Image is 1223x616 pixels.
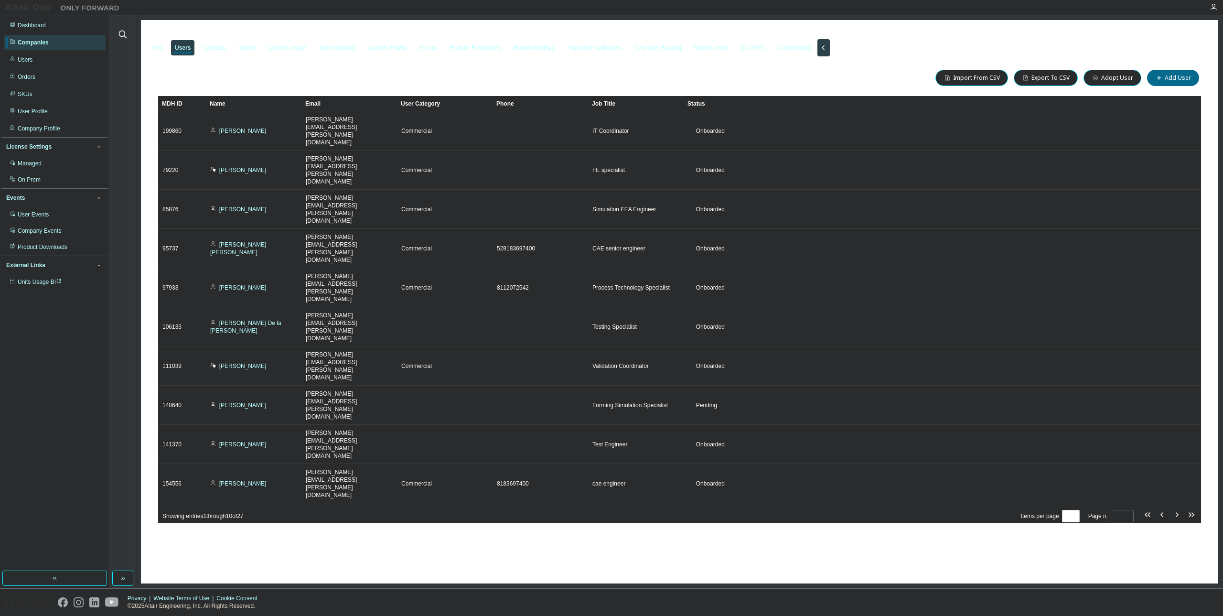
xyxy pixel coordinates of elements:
a: [PERSON_NAME] [219,284,267,291]
span: Onboarded [696,363,725,369]
span: Page n. [1088,510,1134,522]
div: Phone [496,96,584,111]
span: Users (27) [158,73,204,84]
div: Orders [18,73,35,81]
div: Job Title [592,96,680,111]
span: Units Usage BI [18,279,62,285]
button: 10 [1064,512,1077,520]
span: 111039 [162,362,182,370]
img: facebook.svg [58,597,68,607]
span: [PERSON_NAME][EMAIL_ADDRESS][PERSON_NAME][DOMAIN_NAME] [306,194,393,225]
span: [PERSON_NAME][EMAIL_ADDRESS][PERSON_NAME][DOMAIN_NAME] [306,351,393,381]
div: Info [153,44,162,52]
div: Status [687,96,1144,111]
span: Onboarded [696,480,725,487]
div: Privacy [128,594,153,602]
div: On Prem [741,44,764,52]
span: Process Technology Specialist [592,284,670,292]
button: Import From CSV [935,70,1008,86]
span: [PERSON_NAME][EMAIL_ADDRESS][PERSON_NAME][DOMAIN_NAME] [306,429,393,460]
span: 106133 [162,323,182,331]
div: MDH ID [162,96,202,111]
div: Orders [238,44,256,52]
div: Name [210,96,298,111]
span: Commercial [401,127,432,135]
span: 141370 [162,441,182,448]
div: Users [175,44,191,52]
div: Website Terms of Use [153,594,216,602]
div: Managed [18,160,42,167]
div: License Settings [6,143,52,151]
div: User Category [401,96,489,111]
span: [PERSON_NAME][EMAIL_ADDRESS][PERSON_NAME][DOMAIN_NAME] [306,468,393,499]
span: Items per page [1021,510,1080,522]
div: SKUs [18,90,32,98]
a: [PERSON_NAME] [219,402,267,409]
div: Dashboard [18,22,46,29]
div: Authorizations [319,44,355,52]
img: Altair One [5,3,124,12]
div: Contacts [203,44,225,52]
span: Commercial [401,245,432,252]
div: Product Downloads [18,243,67,251]
span: Onboarded [696,324,725,330]
img: altair_logo.svg [3,597,52,607]
img: instagram.svg [74,597,84,607]
div: Borrow Settings [514,44,555,52]
span: Testing Specialist [592,323,637,331]
a: [PERSON_NAME] [219,441,267,448]
a: [PERSON_NAME] [PERSON_NAME] [210,241,266,256]
span: 85876 [162,205,178,213]
p: © 2025 Altair Engineering, Inc. All Rights Reserved. [128,602,263,610]
span: 97933 [162,284,178,292]
a: [PERSON_NAME] [219,206,267,213]
span: Simulation FEA Engineer [592,205,656,213]
div: Companies [18,39,49,46]
a: [PERSON_NAME] [219,167,267,173]
span: 140640 [162,401,182,409]
span: Onboarded [696,245,725,252]
div: License Priority [367,44,407,52]
span: [PERSON_NAME][EMAIL_ADDRESS][PERSON_NAME][DOMAIN_NAME] [306,155,393,185]
span: Onboarded [696,167,725,173]
span: Onboarded [696,284,725,291]
span: FE specialist [592,166,625,174]
span: [PERSON_NAME][EMAIL_ADDRESS][PERSON_NAME][DOMAIN_NAME] [306,312,393,342]
button: Add User [1147,70,1199,86]
a: [PERSON_NAME] [219,128,267,134]
span: Onboarded [696,441,725,448]
div: Company Profile [18,125,60,132]
div: Named Users [694,44,729,52]
span: 8112072542 [497,284,529,292]
div: Groups [419,44,438,52]
span: Forming Simulation Specialist [592,401,668,409]
span: Commercial [401,480,432,487]
a: [PERSON_NAME] [219,480,267,487]
div: Users [18,56,32,64]
div: Cookie Consent [216,594,263,602]
span: Validation Coordinator [592,362,649,370]
span: 95737 [162,245,178,252]
span: Onboarded [696,128,725,134]
span: [PERSON_NAME][EMAIL_ADDRESS][PERSON_NAME][DOMAIN_NAME] [306,390,393,421]
span: CAE senior engineer [592,245,645,252]
span: cae engineer [592,480,625,487]
div: Company Events [18,227,61,235]
span: Commercial [401,362,432,370]
span: Pending [696,402,717,409]
div: Events [6,194,25,202]
div: Consumables [776,44,811,52]
span: [PERSON_NAME][EMAIL_ADDRESS][PERSON_NAME][DOMAIN_NAME] [306,272,393,303]
span: Metalsa, SA de CV - 7645 [147,26,259,37]
span: Showing entries 1 through 10 of 27 [162,513,244,519]
div: User Profile [18,108,48,115]
span: 528183697400 [497,245,535,252]
span: Onboarded [696,206,725,213]
div: On Prem [18,176,41,184]
div: Allowed IP Addresses [567,44,622,52]
span: [PERSON_NAME][EMAIL_ADDRESS][PERSON_NAME][DOMAIN_NAME] [306,233,393,264]
a: [PERSON_NAME] De la [PERSON_NAME] [210,320,281,334]
span: Test Engineer [592,441,627,448]
span: [PERSON_NAME][EMAIL_ADDRESS][PERSON_NAME][DOMAIN_NAME] [306,116,393,146]
a: [PERSON_NAME] [219,363,267,369]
